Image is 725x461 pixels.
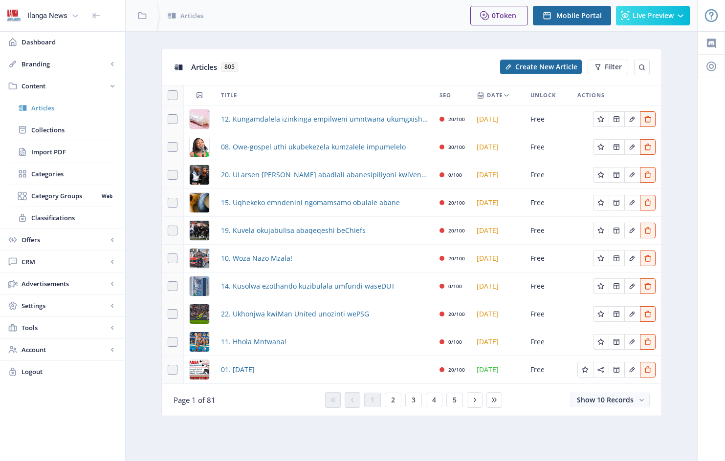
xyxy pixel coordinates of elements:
a: Articles [10,97,115,119]
a: Edit page [593,253,609,262]
button: 0Token [470,6,528,25]
span: Category Groups [31,191,98,201]
a: Edit page [640,336,656,346]
a: Edit page [624,281,640,290]
span: Token [496,11,516,20]
td: Free [525,189,571,217]
a: Edit page [609,281,624,290]
a: Edit page [624,336,640,346]
div: 30/100 [448,141,465,153]
a: Edit page [624,253,640,262]
td: [DATE] [471,300,525,328]
span: Categories [31,169,115,179]
a: Edit page [609,309,624,318]
a: Edit page [593,142,609,151]
button: Filter [588,60,628,74]
a: 11. Hhola Mntwana! [221,336,286,348]
div: 20/100 [448,225,465,236]
a: Edit page [593,197,609,207]
a: 14. Kusolwa ezothando kuzibulala umfundi waseDUT [221,280,395,292]
a: Edit page [593,364,609,374]
a: Edit page [624,225,640,234]
button: Mobile Portal [533,6,611,25]
a: Edit page [593,114,609,123]
div: 0/100 [448,280,462,292]
span: Articles [31,103,115,113]
span: Title [221,89,237,101]
span: Unlock [530,89,556,101]
a: Edit page [609,225,624,234]
a: Edit page [640,364,656,374]
span: Collections [31,125,115,135]
a: Edit page [624,142,640,151]
span: Dashboard [22,37,117,47]
td: Free [525,328,571,356]
td: Free [525,245,571,272]
a: Edit page [640,142,656,151]
a: Edit page [624,309,640,318]
button: 2 [385,393,401,407]
span: Logout [22,367,117,377]
div: 20/100 [448,364,465,376]
button: 3 [405,393,422,407]
td: [DATE] [471,245,525,272]
a: Edit page [624,169,640,179]
img: 91f474de-38d0-4ba0-9f9b-7b74f84ea0c0.png [190,109,209,129]
button: Show 10 Records [571,393,650,407]
span: CRM [22,257,108,267]
td: Free [525,356,571,384]
td: [DATE] [471,272,525,300]
a: Edit page [640,225,656,234]
a: Edit page [640,114,656,123]
a: Edit page [640,197,656,207]
a: Edit page [640,281,656,290]
a: New page [494,60,582,74]
a: Classifications [10,207,115,229]
span: Date [487,89,503,101]
td: Free [525,217,571,245]
a: Edit page [593,225,609,234]
span: Filter [605,63,622,71]
td: Free [525,300,571,328]
a: Collections [10,119,115,141]
span: Advertisements [22,279,108,289]
span: 20. ULarsen [PERSON_NAME] abadlali abanesipiliyoni kwiVenda FC [221,169,428,181]
img: 2560c69f-6486-4d4d-8a42-9ba39fd3e910.png [190,360,209,379]
span: 5 [453,396,457,404]
span: Articles [180,11,203,21]
a: Edit page [640,253,656,262]
span: SEO [439,89,451,101]
a: 15. Uqhekeko emndenini ngomamsamo obulale abane [221,197,400,209]
td: Free [525,133,571,161]
button: 1 [364,393,381,407]
img: 07d9e921-56c7-4cbe-a771-f82346cfbafb.png [190,249,209,268]
span: Create New Article [515,63,577,71]
button: Live Preview [616,6,690,25]
a: 08. Owe-gospel uthi ukubekezela kumzalele impumelelo [221,141,406,153]
span: 805 [221,62,238,72]
a: Edit page [609,253,624,262]
button: 4 [426,393,442,407]
a: Edit page [609,142,624,151]
span: Tools [22,323,108,333]
span: Live Preview [633,12,674,20]
span: 22. Ukhonjwa kwiMan United unozinti wePSG [221,308,369,320]
app-collection-view: Articles [161,49,662,416]
td: [DATE] [471,356,525,384]
span: Actions [577,89,605,101]
td: [DATE] [471,105,525,133]
a: Edit page [624,364,640,374]
a: Edit page [593,281,609,290]
img: b6938b2c-2cf5-41b2-9752-a6956695b91d.png [190,332,209,352]
span: 2 [391,396,395,404]
td: Free [525,272,571,300]
span: Articles [191,62,217,72]
a: Edit page [609,114,624,123]
span: Settings [22,301,108,311]
img: 6e32966d-d278-493e-af78-9af65f0c2223.png [6,8,22,23]
a: Edit page [593,169,609,179]
a: Edit page [593,309,609,318]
